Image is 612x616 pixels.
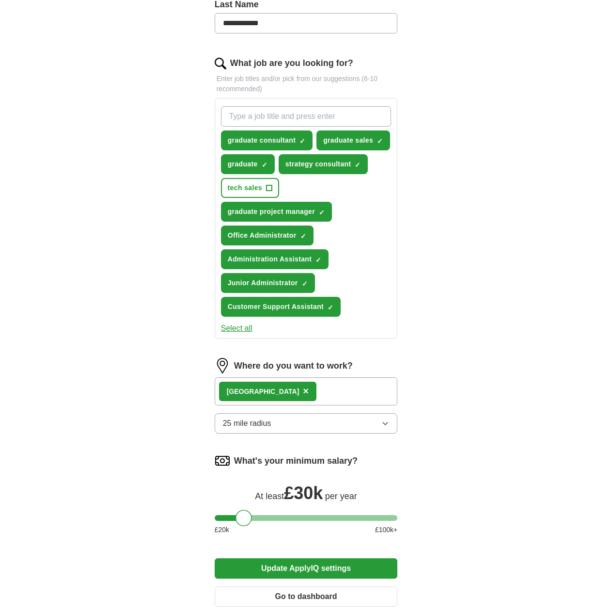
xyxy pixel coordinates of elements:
[221,323,252,334] button: Select all
[215,74,398,94] p: Enter job titles and/or pick from our suggestions (6-10 recommended)
[215,453,230,469] img: salary.png
[228,230,297,241] span: Office Administrator
[255,491,284,501] span: At least
[262,161,267,169] span: ✓
[316,130,390,150] button: graduate sales✓
[228,183,262,193] span: tech sales
[215,413,398,434] button: 25 mile radius
[303,386,309,396] span: ×
[215,586,398,607] button: Go to dashboard
[228,302,324,312] span: Customer Support Assistant
[228,207,315,217] span: graduate project manager
[221,202,332,222] button: graduate project manager✓
[234,454,358,468] label: What's your minimum salary?
[300,232,306,240] span: ✓
[223,418,271,429] span: 25 mile radius
[355,161,361,169] span: ✓
[325,491,357,501] span: per year
[221,154,275,174] button: graduate✓
[279,154,368,174] button: strategy consultant✓
[285,159,351,169] span: strategy consultant
[228,278,298,288] span: Junior Administrator
[319,209,325,216] span: ✓
[221,178,279,198] button: tech sales
[234,359,353,373] label: Where do you want to work?
[221,273,315,293] button: Junior Administrator✓
[323,135,373,146] span: graduate sales
[215,558,398,579] button: Update ApplyIQ settings
[215,358,230,373] img: location.png
[227,387,299,397] div: [GEOGRAPHIC_DATA]
[375,525,397,535] span: £ 100 k+
[284,483,323,503] span: £ 30k
[228,135,296,146] span: graduate consultant
[228,254,312,264] span: Administration Assistant
[215,58,226,69] img: search.png
[228,159,258,169] span: graduate
[221,226,314,245] button: Office Administrator✓
[221,297,341,317] button: Customer Support Assistant✓
[377,137,383,145] span: ✓
[299,137,305,145] span: ✓
[221,106,392,127] input: Type a job title and press enter
[230,57,353,70] label: What job are you looking for?
[221,130,313,150] button: graduate consultant✓
[221,249,329,269] button: Administration Assistant✓
[315,256,321,264] span: ✓
[303,384,309,399] button: ×
[215,525,229,535] span: £ 20 k
[328,304,333,311] span: ✓
[302,280,308,288] span: ✓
